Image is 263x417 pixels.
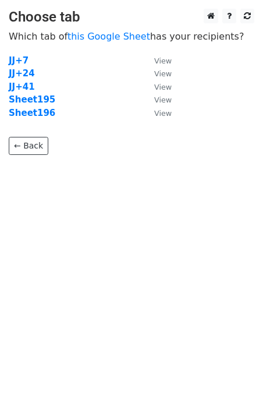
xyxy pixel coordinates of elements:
a: View [143,55,172,66]
small: View [154,109,172,118]
small: View [154,83,172,91]
small: View [154,69,172,78]
a: this Google Sheet [67,31,150,42]
a: Sheet195 [9,94,55,105]
p: Which tab of has your recipients? [9,30,254,43]
h3: Choose tab [9,9,254,26]
a: Sheet196 [9,108,55,118]
small: View [154,96,172,104]
a: JJ+24 [9,68,35,79]
a: JJ+41 [9,82,35,92]
a: View [143,82,172,92]
small: View [154,56,172,65]
a: View [143,108,172,118]
a: View [143,68,172,79]
a: View [143,94,172,105]
a: JJ+7 [9,55,29,66]
a: ← Back [9,137,48,155]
